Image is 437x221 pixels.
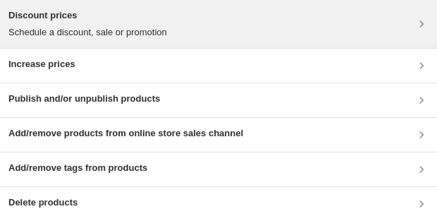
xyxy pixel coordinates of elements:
[8,161,147,175] h3: Add/remove tags from products
[8,126,243,141] h3: Add/remove products from online store sales channel
[8,25,167,40] p: Schedule a discount, sale or promotion
[8,92,160,106] h3: Publish and/or unpublish products
[8,196,78,210] h3: Delete products
[8,8,167,23] h3: Discount prices
[8,57,75,71] h3: Increase prices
